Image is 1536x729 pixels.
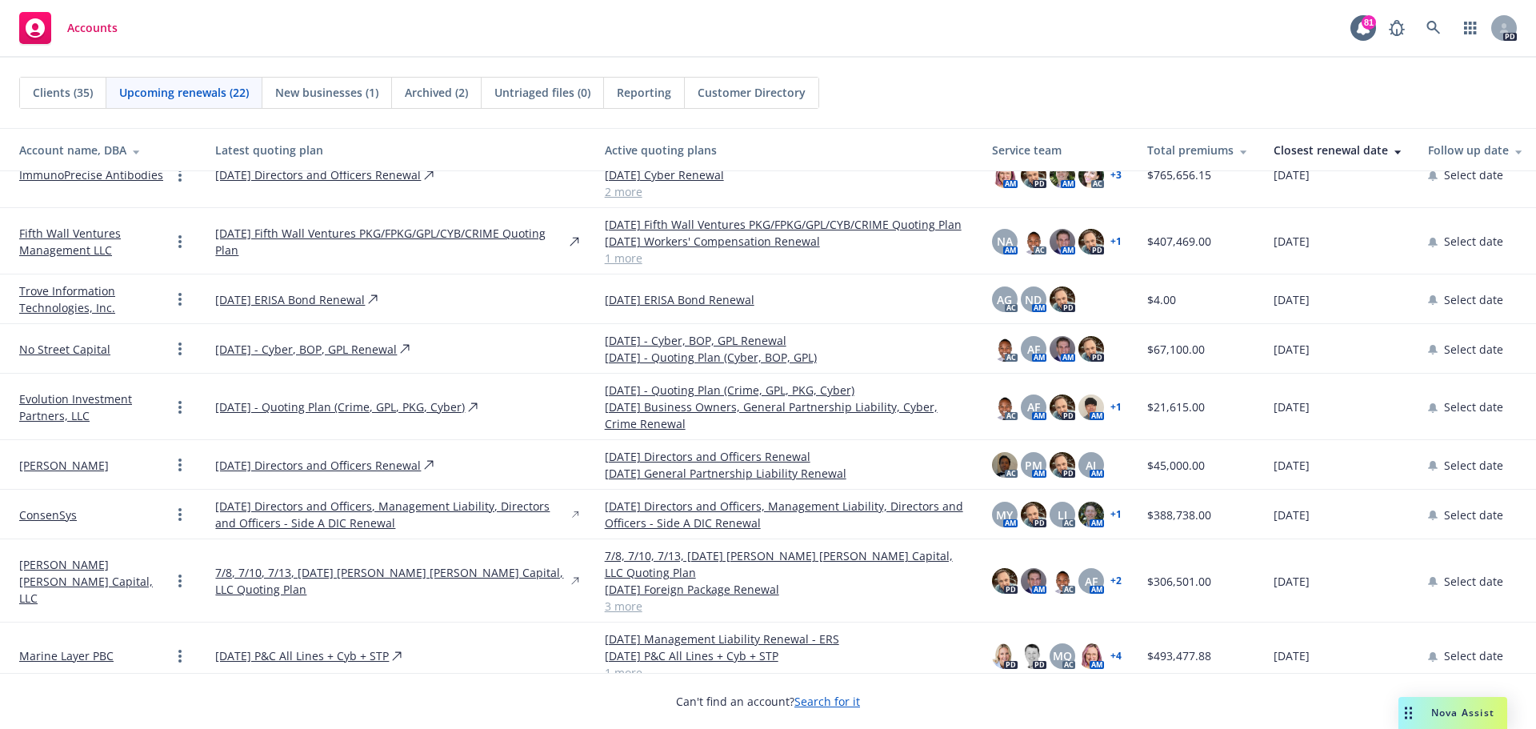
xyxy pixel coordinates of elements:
[1050,162,1075,188] img: photo
[1274,573,1310,590] span: [DATE]
[1147,573,1211,590] span: $306,501.00
[170,398,190,417] a: Open options
[215,341,397,358] a: [DATE] - Cyber, BOP, GPL Renewal
[1444,457,1503,474] span: Select date
[1025,457,1042,474] span: PM
[605,598,966,615] a: 3 more
[605,664,966,681] a: 1 more
[215,564,568,598] a: 7/8, 7/10, 7/13, [DATE] [PERSON_NAME] [PERSON_NAME] Capital, LLC Quoting Plan
[1444,399,1503,415] span: Select date
[605,465,966,482] a: [DATE] General Partnership Liability Renewal
[1027,399,1040,415] span: AF
[1110,510,1122,519] a: + 1
[605,250,966,266] a: 1 more
[19,341,110,358] a: No Street Capital
[1021,502,1046,527] img: photo
[1053,647,1072,664] span: MQ
[1398,697,1507,729] button: Nova Assist
[1147,399,1205,415] span: $21,615.00
[1274,399,1310,415] span: [DATE]
[1428,142,1523,158] div: Follow up date
[19,166,163,183] a: ImmunoPrecise Antibodies
[1027,341,1040,358] span: AF
[605,382,966,399] a: [DATE] - Quoting Plan (Crime, GPL, PKG, Cyber)
[1050,395,1075,420] img: photo
[119,84,249,101] span: Upcoming renewals (22)
[19,507,77,523] a: ConsenSys
[1021,162,1046,188] img: photo
[1381,12,1413,44] a: Report a Bug
[617,84,671,101] span: Reporting
[605,498,966,531] a: [DATE] Directors and Officers, Management Liability, Directors and Officers - Side A DIC Renewal
[1110,170,1122,180] a: + 3
[992,452,1018,478] img: photo
[1050,452,1075,478] img: photo
[1086,457,1096,474] span: AJ
[215,142,578,158] div: Latest quoting plan
[1274,457,1310,474] span: [DATE]
[170,647,190,666] a: Open options
[605,142,966,158] div: Active quoting plans
[1147,142,1248,158] div: Total premiums
[997,291,1012,308] span: AG
[19,142,190,158] div: Account name, DBA
[1274,647,1310,664] span: [DATE]
[494,84,590,101] span: Untriaged files (0)
[1110,403,1122,412] a: + 1
[215,457,421,474] a: [DATE] Directors and Officers Renewal
[992,643,1018,669] img: photo
[605,399,966,432] a: [DATE] Business Owners, General Partnership Liability, Cyber, Crime Renewal
[1362,15,1376,30] div: 81
[1078,395,1104,420] img: photo
[605,448,966,465] a: [DATE] Directors and Officers Renewal
[1058,507,1067,523] span: LI
[1444,647,1503,664] span: Select date
[992,142,1122,158] div: Service team
[1444,573,1503,590] span: Select date
[1110,651,1122,661] a: + 4
[170,232,190,251] a: Open options
[698,84,806,101] span: Customer Directory
[19,282,170,316] a: Trove Information Technologies, Inc.
[170,455,190,475] a: Open options
[170,505,190,524] a: Open options
[405,84,468,101] span: Archived (2)
[1274,233,1310,250] span: [DATE]
[215,291,365,308] a: [DATE] ERISA Bond Renewal
[1078,502,1104,527] img: photo
[1274,291,1310,308] span: [DATE]
[605,233,966,250] a: [DATE] Workers' Compensation Renewal
[1025,291,1042,308] span: ND
[605,581,966,598] a: [DATE] Foreign Package Renewal
[1147,507,1211,523] span: $388,738.00
[1274,507,1310,523] span: [DATE]
[19,556,170,607] a: [PERSON_NAME] [PERSON_NAME] Capital, LLC
[1147,457,1205,474] span: $45,000.00
[215,166,421,183] a: [DATE] Directors and Officers Renewal
[19,225,170,258] a: Fifth Wall Ventures Management LLC
[1078,336,1104,362] img: photo
[1110,237,1122,246] a: + 1
[992,568,1018,594] img: photo
[996,507,1013,523] span: MY
[605,332,966,349] a: [DATE] - Cyber, BOP, GPL Renewal
[215,225,566,258] a: [DATE] Fifth Wall Ventures PKG/FPKG/GPL/CYB/CRIME Quoting Plan
[1398,697,1418,729] div: Drag to move
[605,647,966,664] a: [DATE] P&C All Lines + Cyb + STP
[1444,291,1503,308] span: Select date
[605,166,966,183] a: [DATE] Cyber Renewal
[1021,643,1046,669] img: photo
[1147,291,1176,308] span: $4.00
[794,694,860,709] a: Search for it
[13,6,124,50] a: Accounts
[1110,576,1122,586] a: + 2
[19,457,109,474] a: [PERSON_NAME]
[1147,233,1211,250] span: $407,469.00
[1274,166,1310,183] span: [DATE]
